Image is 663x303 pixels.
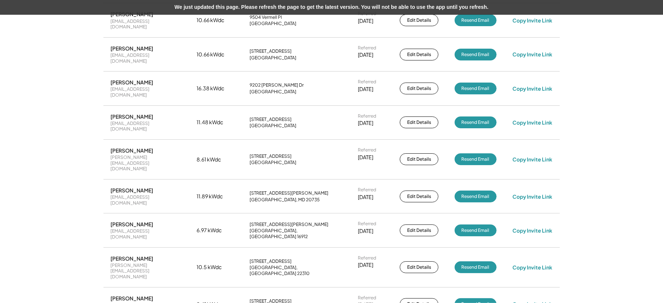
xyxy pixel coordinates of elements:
img: tab_keywords_by_traffic_grey.svg [73,43,79,49]
div: Referred [358,295,376,301]
button: Resend Email [455,153,497,165]
button: Resend Email [455,14,497,26]
img: tab_domain_overview_orange.svg [20,43,26,49]
div: [GEOGRAPHIC_DATA] [250,55,296,61]
div: [PERSON_NAME] [111,113,154,120]
button: Resend Email [455,191,497,202]
div: Copy Invite Link [512,264,552,271]
div: [PERSON_NAME] [111,147,154,154]
div: 9202 [PERSON_NAME] Dr [250,82,304,88]
div: Keywords by Traffic [81,43,124,48]
div: [PERSON_NAME] [111,79,154,86]
div: Referred [358,221,376,227]
div: [STREET_ADDRESS][PERSON_NAME] [250,190,328,196]
div: [STREET_ADDRESS] [250,153,292,159]
div: 11.48 kWdc [197,119,233,126]
div: [GEOGRAPHIC_DATA] [250,160,296,166]
div: [PERSON_NAME] [111,255,154,262]
div: [GEOGRAPHIC_DATA], MD 20735 [250,197,320,203]
div: Copy Invite Link [512,227,552,234]
div: [DATE] [358,154,373,161]
div: [DATE] [358,86,373,93]
div: Domain: [DOMAIN_NAME] [19,19,81,25]
button: Resend Email [455,116,497,128]
div: [STREET_ADDRESS] [250,116,292,122]
div: [GEOGRAPHIC_DATA] [250,21,296,27]
div: 9504 Vermell Pl [250,14,282,20]
div: Referred [358,113,376,119]
div: 8.61 kWdc [197,156,233,163]
div: [STREET_ADDRESS][PERSON_NAME] [250,222,328,227]
div: [GEOGRAPHIC_DATA] [250,89,296,95]
div: 6.97 kWdc [197,227,233,234]
div: 10.66 kWdc [197,17,233,24]
div: Copy Invite Link [512,51,552,58]
div: Copy Invite Link [512,85,552,92]
button: Edit Details [400,191,438,202]
div: [GEOGRAPHIC_DATA] [250,123,296,129]
div: Referred [358,255,376,261]
div: Referred [358,187,376,193]
div: Referred [358,79,376,85]
button: Edit Details [400,261,438,273]
div: [DATE] [358,194,373,201]
div: [DATE] [358,119,373,127]
div: 10.66 kWdc [197,51,233,58]
div: [PERSON_NAME][EMAIL_ADDRESS][DOMAIN_NAME] [111,262,181,280]
button: Resend Email [455,49,497,60]
img: logo_orange.svg [12,12,18,18]
div: [PERSON_NAME] [111,45,154,52]
button: Edit Details [400,14,438,26]
div: Domain Overview [28,43,66,48]
div: Copy Invite Link [512,17,552,24]
button: Resend Email [455,224,497,236]
div: [EMAIL_ADDRESS][DOMAIN_NAME] [111,121,181,132]
button: Edit Details [400,49,438,60]
div: [DATE] [358,17,373,25]
div: 16.38 kWdc [197,85,233,92]
img: website_grey.svg [12,19,18,25]
div: [DATE] [358,51,373,59]
div: [STREET_ADDRESS] [250,258,292,264]
button: Resend Email [455,83,497,94]
div: Referred [358,45,376,51]
div: Referred [358,147,376,153]
div: [GEOGRAPHIC_DATA], [GEOGRAPHIC_DATA] 16912 [250,228,342,239]
div: [EMAIL_ADDRESS][DOMAIN_NAME] [111,228,181,240]
button: Resend Email [455,261,497,273]
button: Edit Details [400,224,438,236]
div: [GEOGRAPHIC_DATA], [GEOGRAPHIC_DATA] 22310 [250,265,342,276]
div: Copy Invite Link [512,193,552,200]
button: Edit Details [400,116,438,128]
div: [EMAIL_ADDRESS][DOMAIN_NAME] [111,194,181,206]
div: Copy Invite Link [512,156,552,163]
div: [DATE] [358,227,373,235]
div: [PERSON_NAME] [111,295,154,302]
button: Edit Details [400,83,438,94]
div: [EMAIL_ADDRESS][DOMAIN_NAME] [111,52,181,64]
div: [DATE] [358,261,373,269]
div: [PERSON_NAME] [111,187,154,194]
div: v 4.0.25 [21,12,36,18]
div: [EMAIL_ADDRESS][DOMAIN_NAME] [111,86,181,98]
div: 11.89 kWdc [197,193,233,200]
div: [PERSON_NAME] [111,221,154,227]
div: Copy Invite Link [512,119,552,126]
div: 10.5 kWdc [197,264,233,271]
div: [STREET_ADDRESS] [250,48,292,54]
button: Edit Details [400,153,438,165]
div: [EMAIL_ADDRESS][DOMAIN_NAME] [111,18,181,30]
div: [PERSON_NAME][EMAIL_ADDRESS][DOMAIN_NAME] [111,154,181,172]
